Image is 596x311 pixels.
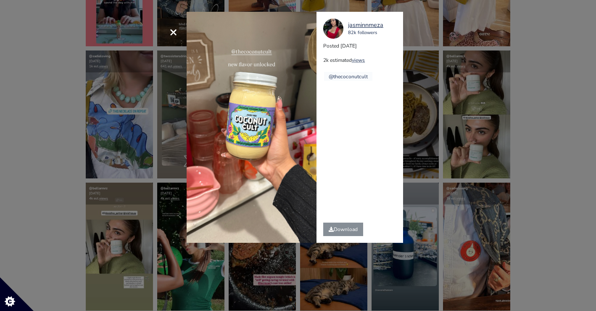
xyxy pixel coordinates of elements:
a: Download [323,223,363,236]
a: jasminnmeza [348,21,383,30]
p: Posted [DATE] [323,42,403,50]
img: 1754221121.jpg [323,19,343,39]
a: @thecoconutcult [329,73,368,80]
span: × [169,23,177,41]
button: Close [160,19,187,45]
p: 2k estimated [323,56,403,64]
a: views [352,57,365,64]
div: 82k followers [348,29,383,37]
